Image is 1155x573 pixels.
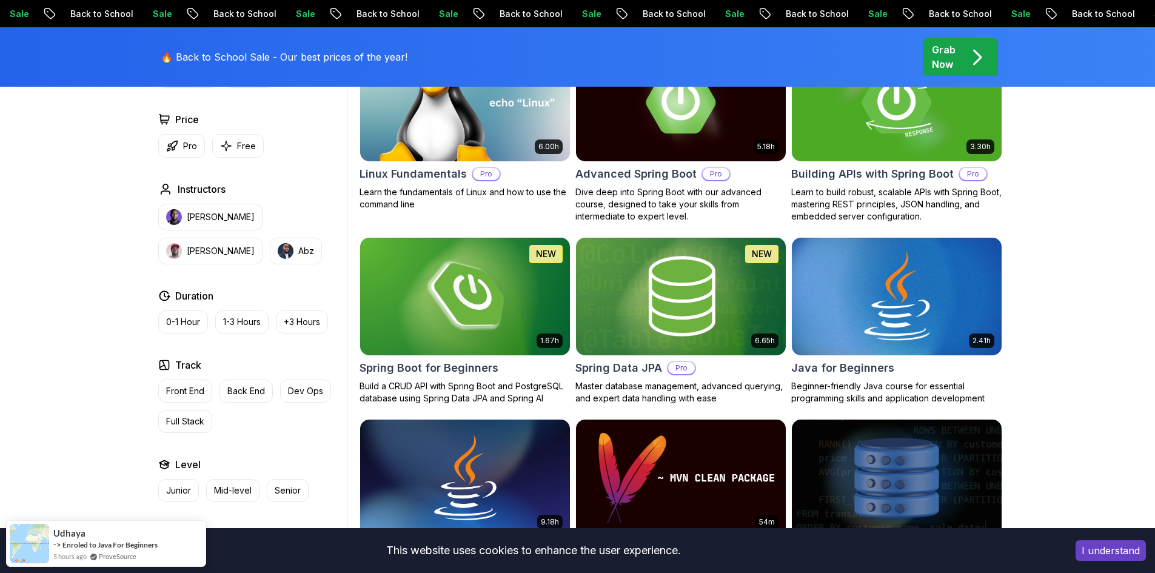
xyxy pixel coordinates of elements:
p: Back End [227,385,265,397]
p: Pro [668,362,695,374]
a: Building APIs with Spring Boot card3.30hBuilding APIs with Spring BootProLearn to build robust, s... [791,43,1002,223]
a: Spring Boot for Beginners card1.67hNEWSpring Boot for BeginnersBuild a CRUD API with Spring Boot ... [360,237,571,404]
button: Full Stack [158,410,212,433]
img: Java for Beginners card [786,235,1006,358]
p: Sale [141,8,180,20]
p: 5.18h [757,142,775,152]
p: Back to School [774,8,857,20]
button: Pro [158,134,205,158]
p: Sale [1000,8,1039,20]
h2: Duration [175,289,213,303]
p: Sale [284,8,323,20]
p: Pro [960,168,986,180]
p: [PERSON_NAME] [187,211,255,223]
h2: Building APIs with Spring Boot [791,166,954,183]
p: Back to School [1060,8,1143,20]
button: Free [212,134,264,158]
span: Udhaya [53,528,85,538]
img: Building APIs with Spring Boot card [792,44,1002,161]
p: Dive deep into Spring Boot with our advanced course, designed to take your skills from intermedia... [575,186,786,223]
h2: Level [175,457,201,472]
h2: Track [175,358,201,372]
p: Build a CRUD API with Spring Boot and PostgreSQL database using Spring Data JPA and Spring AI [360,380,571,404]
a: Linux Fundamentals card6.00hLinux FundamentalsProLearn the fundamentals of Linux and how to use t... [360,43,571,210]
img: instructor img [166,243,182,259]
a: ProveSource [99,551,136,561]
button: Back End [219,380,273,403]
p: Back to School [59,8,141,20]
button: +3 Hours [276,310,328,333]
h2: Spring Data JPA [575,360,662,377]
img: instructor img [278,243,293,259]
button: Front End [158,380,212,403]
p: NEW [752,248,772,260]
p: Junior [166,484,191,497]
p: Back to School [202,8,284,20]
button: Dev Ops [280,380,331,403]
a: Java for Beginners card2.41hJava for BeginnersBeginner-friendly Java course for essential program... [791,237,1002,404]
p: 1.67h [540,336,559,346]
a: Spring Data JPA card6.65hNEWSpring Data JPAProMaster database management, advanced querying, and ... [575,237,786,404]
p: Beginner-friendly Java course for essential programming skills and application development [791,380,1002,404]
button: Mid-level [206,479,259,502]
p: Dev Ops [288,385,323,397]
p: Mid-level [214,484,252,497]
button: 1-3 Hours [215,310,269,333]
h2: Spring Boot for Beginners [360,360,498,377]
p: Back to School [345,8,427,20]
p: Pro [183,140,197,152]
p: Learn to build robust, scalable APIs with Spring Boot, mastering REST principles, JSON handling, ... [791,186,1002,223]
p: 6.00h [538,142,559,152]
p: Sale [427,8,466,20]
p: NEW [536,248,556,260]
button: Senior [267,479,309,502]
p: Back to School [631,8,714,20]
h2: Instructors [178,182,226,196]
p: 3.30h [970,142,991,152]
p: 9.18h [541,517,559,527]
img: Advanced Spring Boot card [576,44,786,161]
div: This website uses cookies to enhance the user experience. [9,537,1057,564]
h2: Java for Beginners [791,360,894,377]
p: 0-1 Hour [166,316,200,328]
img: provesource social proof notification image [10,524,49,563]
img: Maven Essentials card [576,420,786,537]
p: Sale [714,8,752,20]
p: 54m [759,517,775,527]
span: 5 hours ago [53,551,87,561]
button: Accept cookies [1076,540,1146,561]
img: Spring Boot for Beginners card [360,238,570,355]
p: Full Stack [166,415,204,427]
p: [PERSON_NAME] [187,245,255,257]
p: 6.65h [755,336,775,346]
p: Sale [857,8,896,20]
p: Free [237,140,256,152]
button: instructor img[PERSON_NAME] [158,204,263,230]
p: Back to School [488,8,571,20]
img: Linux Fundamentals card [360,44,570,161]
button: instructor img[PERSON_NAME] [158,238,263,264]
p: 1-3 Hours [223,316,261,328]
p: +3 Hours [284,316,320,328]
a: Enroled to Java For Beginners [62,540,158,549]
p: Back to School [917,8,1000,20]
button: instructor imgAbz [270,238,322,264]
a: Advanced Spring Boot card5.18hAdvanced Spring BootProDive deep into Spring Boot with our advanced... [575,43,786,223]
p: Learn the fundamentals of Linux and how to use the command line [360,186,571,210]
button: 0-1 Hour [158,310,208,333]
p: Pro [703,168,729,180]
p: Senior [275,484,301,497]
img: Java for Developers card [360,420,570,537]
h2: Linux Fundamentals [360,166,467,183]
img: Spring Data JPA card [576,238,786,355]
p: Grab Now [932,42,956,72]
h2: Price [175,112,199,127]
p: 2.41h [973,336,991,346]
p: Abz [298,245,314,257]
img: instructor img [166,209,182,225]
h2: Advanced Spring Boot [575,166,697,183]
p: Master database management, advanced querying, and expert data handling with ease [575,380,786,404]
img: Advanced Databases card [792,420,1002,537]
p: Front End [166,385,204,397]
p: 🔥 Back to School Sale - Our best prices of the year! [161,50,407,64]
